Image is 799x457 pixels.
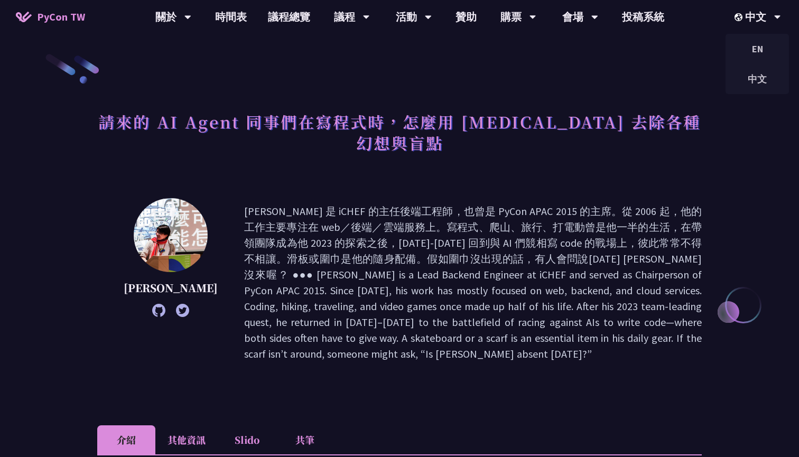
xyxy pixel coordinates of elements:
[16,12,32,22] img: Home icon of PyCon TW 2025
[124,280,218,296] p: [PERSON_NAME]
[5,4,96,30] a: PyCon TW
[97,106,702,158] h1: 請來的 AI Agent 同事們在寫程式時，怎麼用 [MEDICAL_DATA] 去除各種幻想與盲點
[37,9,85,25] span: PyCon TW
[726,36,789,61] div: EN
[155,425,218,454] li: 其他資訊
[276,425,334,454] li: 共筆
[134,198,208,272] img: Keith Yang
[726,67,789,91] div: 中文
[218,425,276,454] li: Slido
[97,425,155,454] li: 介紹
[735,13,745,21] img: Locale Icon
[244,203,702,362] p: [PERSON_NAME] 是 iCHEF 的主任後端工程師，也曾是 PyCon APAC 2015 的主席。從 2006 起，他的工作主要專注在 web／後端／雲端服務上。寫程式、爬山、旅行、...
